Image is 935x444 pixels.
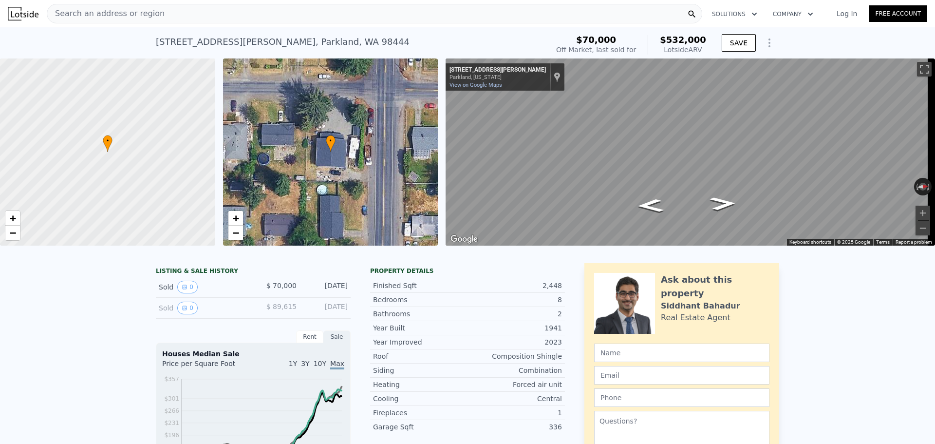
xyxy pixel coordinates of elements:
button: Company [765,5,821,23]
tspan: $196 [164,432,179,439]
div: Map [446,58,935,246]
span: − [10,227,16,239]
div: Rent [296,330,323,343]
div: 336 [467,422,562,432]
button: Reset the view [914,182,932,192]
span: 1Y [289,360,297,367]
div: Sold [159,302,245,314]
span: $ 70,000 [266,282,297,290]
div: Price per Square Foot [162,359,253,374]
span: • [103,136,112,145]
input: Phone [594,388,769,407]
button: View historical data [177,281,198,293]
div: Parkland, [US_STATE] [449,74,546,80]
div: Property details [370,267,565,275]
a: Terms [876,239,890,245]
span: 3Y [301,360,309,367]
div: Ask about this property [661,273,769,300]
div: LISTING & SALE HISTORY [156,267,351,277]
span: © 2025 Google [837,239,870,245]
div: 1941 [467,323,562,333]
div: Central [467,394,562,404]
button: Solutions [704,5,765,23]
tspan: $266 [164,407,179,414]
div: Cooling [373,394,467,404]
div: Off Market, last sold for [556,45,636,55]
tspan: $301 [164,395,179,402]
div: Siding [373,366,467,375]
div: Lotside ARV [660,45,706,55]
a: Zoom in [5,211,20,226]
a: Zoom out [228,226,243,240]
div: Garage Sqft [373,422,467,432]
div: 8 [467,295,562,305]
div: 2,448 [467,281,562,290]
div: • [103,135,112,152]
div: Year Built [373,323,467,333]
div: 2023 [467,337,562,347]
button: Show Options [760,33,779,53]
div: [STREET_ADDRESS][PERSON_NAME] , Parkland , WA 98444 [156,35,410,49]
button: SAVE [722,34,756,52]
div: Combination [467,366,562,375]
a: Free Account [869,5,927,22]
path: Go North, Ainsworth Ave S [699,193,748,213]
a: Zoom in [228,211,243,226]
span: Search an address or region [47,8,165,19]
div: Roof [373,351,467,361]
span: $ 89,615 [266,303,297,310]
div: Forced air unit [467,380,562,389]
div: Street View [446,58,935,246]
path: Go South, Ainsworth Ave S [626,196,675,215]
div: Bathrooms [373,309,467,319]
div: Bedrooms [373,295,467,305]
tspan: $231 [164,420,179,426]
span: $70,000 [576,35,616,45]
div: • [326,135,336,152]
div: Siddhant Bahadur [661,300,740,312]
span: $532,000 [660,35,706,45]
div: Sold [159,281,245,293]
a: View on Google Maps [449,82,502,88]
div: [DATE] [304,281,348,293]
span: 10Y [314,360,326,367]
button: View historical data [177,302,198,314]
div: [DATE] [304,302,348,314]
button: Toggle fullscreen view [917,62,932,77]
a: Zoom out [5,226,20,240]
button: Zoom in [916,206,930,220]
button: Keyboard shortcuts [789,239,831,246]
span: • [326,136,336,145]
img: Lotside [8,7,38,20]
a: Report a problem [896,239,932,245]
button: Zoom out [916,221,930,235]
span: + [232,212,239,224]
div: Composition Shingle [467,351,562,361]
div: 2 [467,309,562,319]
div: Houses Median Sale [162,349,344,359]
input: Name [594,344,769,362]
input: Email [594,366,769,385]
img: Google [448,233,480,246]
div: Fireplaces [373,408,467,418]
a: Open this area in Google Maps (opens a new window) [448,233,480,246]
span: Max [330,360,344,369]
div: Year Improved [373,337,467,347]
div: Sale [323,330,351,343]
a: Log In [825,9,869,19]
tspan: $357 [164,376,179,383]
div: Heating [373,380,467,389]
div: [STREET_ADDRESS][PERSON_NAME] [449,66,546,74]
div: Real Estate Agent [661,312,730,324]
button: Rotate clockwise [927,178,932,195]
span: − [232,227,239,239]
div: 1 [467,408,562,418]
span: + [10,212,16,224]
div: Finished Sqft [373,281,467,290]
a: Show location on map [554,72,561,82]
button: Rotate counterclockwise [914,178,919,195]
